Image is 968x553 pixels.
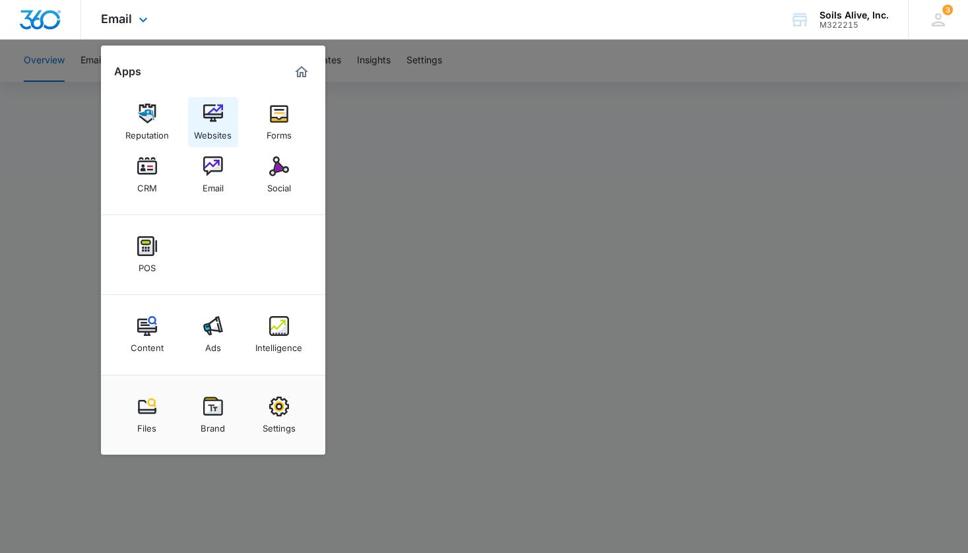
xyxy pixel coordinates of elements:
[205,336,221,353] div: Ads
[267,123,292,141] div: Forms
[114,65,141,78] h2: Apps
[254,390,304,440] a: Settings
[194,123,232,141] div: Websites
[291,61,312,82] a: Marketing 360® Dashboard
[942,5,953,15] div: notifications count
[101,12,132,26] span: Email
[188,97,238,147] a: Websites
[122,230,172,280] a: POS
[255,336,302,353] div: Intelligence
[942,5,953,15] span: 3
[254,150,304,200] a: Social
[267,176,291,193] div: Social
[137,176,157,193] div: CRM
[201,416,225,434] div: Brand
[254,309,304,360] a: Intelligence
[125,123,169,141] div: Reputation
[820,10,889,20] div: account name
[139,256,156,273] div: POS
[263,416,296,434] div: Settings
[131,336,164,353] div: Content
[203,176,224,193] div: Email
[188,309,238,360] a: Ads
[137,416,156,434] div: Files
[122,390,172,440] a: Files
[122,309,172,360] a: Content
[188,150,238,200] a: Email
[820,20,889,30] div: account id
[122,150,172,200] a: CRM
[122,97,172,147] a: Reputation
[188,390,238,440] a: Brand
[254,97,304,147] a: Forms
